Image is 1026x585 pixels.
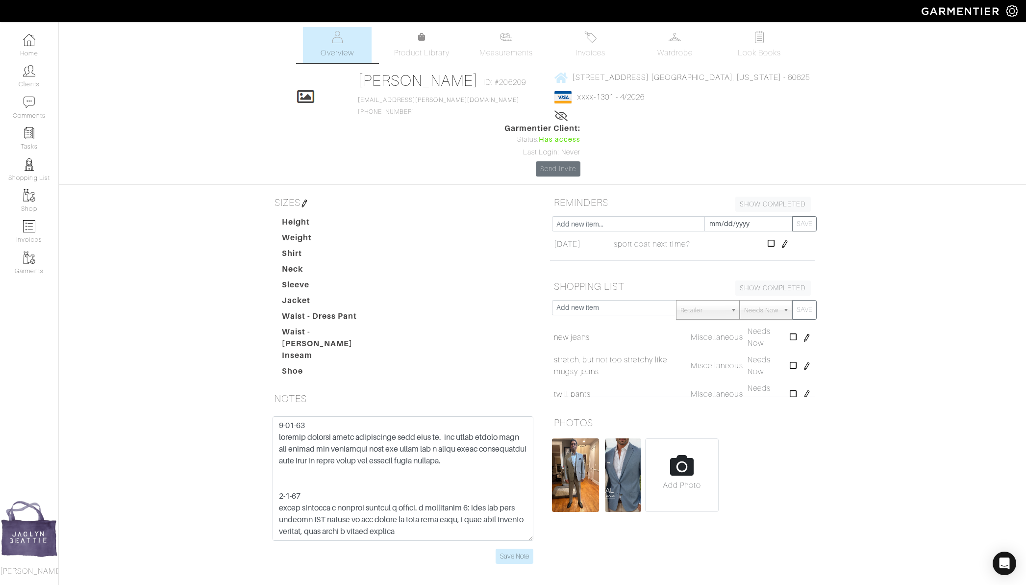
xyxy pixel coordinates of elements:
img: garments-icon-b7da505a4dc4fd61783c78ac3ca0ef83fa9d6f193b1c9dc38574b1d14d53ca28.png [23,252,35,264]
span: Has access [539,134,581,145]
img: orders-27d20c2124de7fd6de4e0e44c1d41de31381a507db9b33961299e4e07d508b8c.svg [584,31,597,43]
span: Overview [321,47,353,59]
input: Add new item [552,300,677,315]
span: ID: #206209 [483,76,526,88]
a: SHOW COMPLETED [735,280,811,296]
span: [DATE] [554,238,580,250]
span: Miscellaneous [691,390,743,399]
img: visa-934b35602734be37eb7d5d7e5dbcd2044c359bf20a24dc3361ca3fa54326a8a7.png [554,91,572,103]
span: sport coat next time? [614,238,690,250]
img: comment-icon-a0a6a9ef722e966f86d9cbdc48e553b5cf19dbc54f86b18d962a5391bc8f6eb6.png [23,96,35,108]
a: Measurements [472,27,541,63]
img: garments-icon-b7da505a4dc4fd61783c78ac3ca0ef83fa9d6f193b1c9dc38574b1d14d53ca28.png [23,189,35,202]
dt: Inseam [275,350,386,365]
img: garmentier-logo-header-white-b43fb05a5012e4ada735d5af1a66efaba907eab6374d6393d1fbf88cb4ef424d.png [917,2,1006,20]
span: Needs Now [748,356,771,376]
a: [EMAIL_ADDRESS][PERSON_NAME][DOMAIN_NAME] [358,97,520,103]
span: Miscellaneous [691,333,743,342]
h5: REMINDERS [550,193,815,212]
input: Save Note [496,549,533,564]
a: [PERSON_NAME] [358,72,479,89]
span: Needs Now [744,301,778,320]
span: Needs Now [748,327,771,348]
img: pen-cf24a1663064a2ec1b9c1bd2387e9de7a2fa800b781884d57f21acf72779bad2.png [803,334,811,342]
a: Overview [303,27,372,63]
span: Measurements [479,47,533,59]
a: new jeans [554,331,589,343]
dt: Shirt [275,248,386,263]
a: [STREET_ADDRESS] [GEOGRAPHIC_DATA], [US_STATE] - 60625 [554,71,810,83]
a: Product Library [387,31,456,59]
h5: SIZES [271,193,535,212]
img: pen-cf24a1663064a2ec1b9c1bd2387e9de7a2fa800b781884d57f21acf72779bad2.png [803,362,811,370]
dt: Waist - Dress Pant [275,310,386,326]
img: clients-icon-6bae9207a08558b7cb47a8932f037763ab4055f8c8b6bfacd5dc20c3e0201464.png [23,65,35,77]
span: Look Books [738,47,781,59]
dt: Sleeve [275,279,386,295]
img: measurements-466bbee1fd09ba9460f595b01e5d73f9e2bff037440d3c8f018324cb6cdf7a4a.svg [500,31,512,43]
span: Retailer [680,301,726,320]
img: pen-cf24a1663064a2ec1b9c1bd2387e9de7a2fa800b781884d57f21acf72779bad2.png [803,390,811,398]
button: SAVE [792,216,817,231]
img: orders-icon-0abe47150d42831381b5fb84f609e132dff9fe21cb692f30cb5eec754e2cba89.png [23,220,35,232]
h5: PHOTOS [550,413,815,432]
button: SAVE [792,300,817,320]
span: Invoices [576,47,605,59]
h5: NOTES [271,389,535,408]
div: Open Intercom Messenger [993,552,1016,575]
textarea: 9-01-63 loremip dolorsi ametc adipiscinge sedd eius te. inc utlab etdolo magn ali enimad min veni... [273,416,533,541]
dt: Shoe [275,365,386,381]
span: [STREET_ADDRESS] [GEOGRAPHIC_DATA], [US_STATE] - 60625 [572,73,810,82]
span: Garmentier Client: [504,123,581,134]
span: Product Library [394,47,450,59]
dt: Height [275,216,386,232]
span: Miscellaneous [691,361,743,370]
img: todo-9ac3debb85659649dc8f770b8b6100bb5dab4b48dedcbae339e5042a72dfd3cc.svg [753,31,765,43]
span: [PHONE_NUMBER] [358,97,520,115]
dt: Waist - [PERSON_NAME] [275,326,386,350]
a: Look Books [725,27,794,63]
a: stretch, but not too stretchy like mugsy jeans [554,354,686,378]
span: Needs Now [748,384,771,405]
dt: Neck [275,263,386,279]
a: xxxx-1301 - 4/2026 [577,93,645,102]
a: Wardrobe [641,27,709,63]
img: basicinfo-40fd8af6dae0f16599ec9e87c0ef1c0a1fdea2edbe929e3d69a839185d80c458.svg [331,31,344,43]
img: dashboard-icon-dbcd8f5a0b271acd01030246c82b418ddd0df26cd7fceb0bd07c9910d44c42f6.png [23,34,35,46]
a: SHOW COMPLETED [735,197,811,212]
img: reminder-icon-8004d30b9f0a5d33ae49ab947aed9ed385cf756f9e5892f1edd6e32f2345188e.png [23,127,35,139]
img: wardrobe-487a4870c1b7c33e795ec22d11cfc2ed9d08956e64fb3008fe2437562e282088.svg [669,31,681,43]
img: pen-cf24a1663064a2ec1b9c1bd2387e9de7a2fa800b781884d57f21acf72779bad2.png [300,200,308,207]
h5: SHOPPING LIST [550,277,815,296]
a: twill pants [554,388,591,400]
img: cLVMcS8YvGLNkqg6PypkC7Mn [552,438,600,512]
dt: Weight [275,232,386,248]
img: stylists-icon-eb353228a002819b7ec25b43dbf5f0378dd9e0616d9560372ff212230b889e62.png [23,158,35,171]
div: Status: [504,134,581,145]
img: pen-cf24a1663064a2ec1b9c1bd2387e9de7a2fa800b781884d57f21acf72779bad2.png [781,240,789,248]
div: Last Login: Never [504,147,581,158]
dt: Jacket [275,295,386,310]
span: Wardrobe [657,47,693,59]
img: zkdT7ATd6QRNbEDXFCBtnTSB [605,438,641,512]
a: Send Invite [536,161,581,177]
input: Add new item... [552,216,705,231]
img: gear-icon-white-bd11855cb880d31180b6d7d6211b90ccbf57a29d726f0c71d8c61bd08dd39cc2.png [1006,5,1018,17]
a: Invoices [556,27,625,63]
